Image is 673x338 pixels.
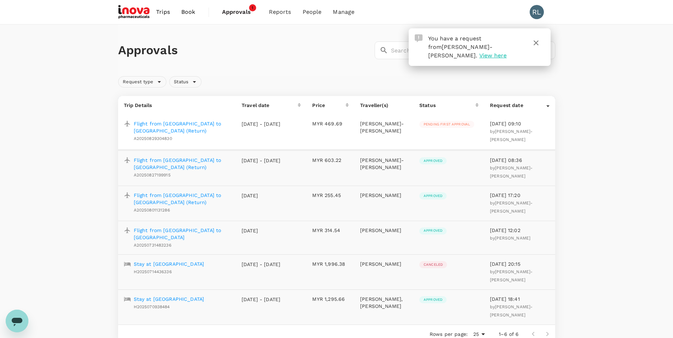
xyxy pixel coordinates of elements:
p: [PERSON_NAME], [PERSON_NAME] [360,295,408,310]
p: MYR 255.45 [312,192,349,199]
span: H2025070938484 [134,304,170,309]
div: Price [312,102,346,109]
p: MYR 1,996.38 [312,260,349,267]
a: Stay at [GEOGRAPHIC_DATA] [134,295,204,303]
p: MYR 1,295.66 [312,295,349,303]
div: Request date [490,102,546,109]
span: Approved [419,193,447,198]
span: People [303,8,322,16]
a: Flight from [GEOGRAPHIC_DATA] to [GEOGRAPHIC_DATA] (Return) [134,192,230,206]
a: Flight from [GEOGRAPHIC_DATA] to [GEOGRAPHIC_DATA] (Return) [134,157,230,171]
h1: Approvals [118,43,372,58]
span: Request type [118,79,158,85]
span: 1 [249,4,256,11]
p: [DATE] 09:10 [490,120,550,127]
div: Request type [118,76,167,88]
div: RL [530,5,544,19]
p: [DATE] 12:02 [490,227,550,234]
span: by [490,129,533,142]
span: [PERSON_NAME]-[PERSON_NAME] [490,129,533,142]
span: A20250827199915 [134,173,171,178]
p: [PERSON_NAME] [360,260,408,267]
p: [DATE] - [DATE] [242,261,281,268]
div: Status [419,102,475,109]
span: [PERSON_NAME]-[PERSON_NAME] [428,44,493,59]
p: [PERSON_NAME] [360,227,408,234]
p: [DATE] - [DATE] [242,157,281,164]
p: [DATE] [242,192,281,199]
span: A20250829304830 [134,136,172,141]
span: Manage [333,8,354,16]
p: Rows per page: [430,331,468,338]
p: [DATE] 20:15 [490,260,550,267]
p: MYR 469.69 [312,120,349,127]
span: Pending first approval [419,122,474,127]
span: by [490,269,533,282]
a: Stay at [GEOGRAPHIC_DATA] [134,260,204,267]
p: [DATE] - [DATE] [242,296,281,303]
span: Book [181,8,195,16]
span: Reports [269,8,291,16]
iframe: Button to launch messaging window [6,310,28,332]
span: Approved [419,228,447,233]
span: [PERSON_NAME]-[PERSON_NAME] [490,201,533,214]
p: 1–6 of 6 [499,331,519,338]
span: Canceled [419,262,447,267]
span: Approved [419,297,447,302]
p: [DATE] [242,227,281,234]
p: [DATE] 17:20 [490,192,550,199]
span: A20250731483236 [134,243,171,248]
img: iNova Pharmaceuticals [118,4,151,20]
img: Approval Request [415,34,423,42]
span: by [490,201,533,214]
span: by [490,236,530,241]
p: [DATE] - [DATE] [242,120,281,128]
p: [DATE] 08:36 [490,157,550,164]
span: [PERSON_NAME] [495,236,530,241]
span: [PERSON_NAME]-[PERSON_NAME] [490,165,533,179]
p: [PERSON_NAME]-[PERSON_NAME] [360,120,408,134]
p: MYR 603.22 [312,157,349,164]
span: You have a request from . [428,35,493,59]
p: Trip Details [124,102,230,109]
span: Approvals [222,8,258,16]
a: Flight from [GEOGRAPHIC_DATA] to [GEOGRAPHIC_DATA] [134,227,230,241]
p: Traveller(s) [360,102,408,109]
p: [PERSON_NAME] [360,192,408,199]
span: [PERSON_NAME]-[PERSON_NAME] [490,269,533,282]
div: Travel date [242,102,298,109]
span: Status [170,79,193,85]
input: Search by travellers, trips, or destination [391,41,555,59]
span: Approved [419,158,447,163]
span: by [490,165,533,179]
span: by [490,304,533,317]
span: Trips [156,8,170,16]
div: Status [169,76,202,88]
a: Flight from [GEOGRAPHIC_DATA] to [GEOGRAPHIC_DATA] (Return) [134,120,230,134]
span: [PERSON_NAME]-[PERSON_NAME] [490,304,533,317]
p: [DATE] 18:41 [490,295,550,303]
p: [PERSON_NAME]-[PERSON_NAME] [360,157,408,171]
span: View here [479,52,507,59]
span: A20250801131286 [134,208,170,213]
p: MYR 314.54 [312,227,349,234]
span: H20250714436336 [134,269,172,274]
